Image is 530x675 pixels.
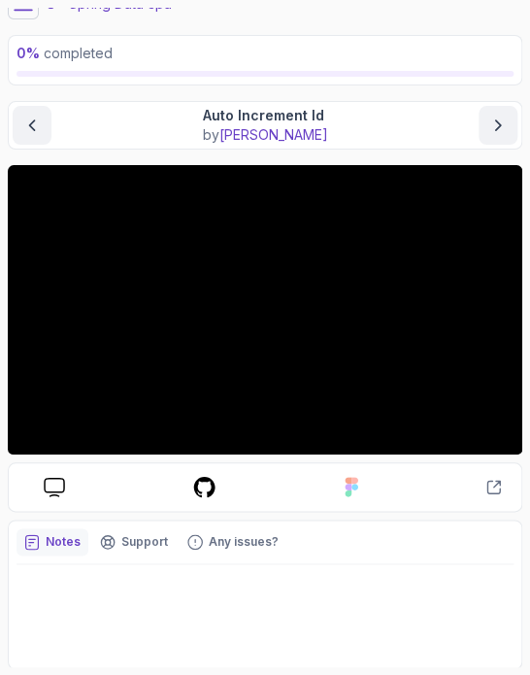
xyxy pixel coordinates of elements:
button: Feedback button [180,528,286,556]
iframe: 4 - Auto Increment Id [8,165,522,455]
p: Notes [46,534,81,550]
span: completed [17,45,113,61]
button: previous content [13,106,51,145]
button: notes button [17,528,88,556]
span: [PERSON_NAME] [219,126,328,143]
p: Support [121,534,168,550]
button: next content [479,106,517,145]
a: course repo [177,475,232,499]
p: by [203,125,328,145]
p: Any issues? [209,534,279,550]
a: course slides [28,477,81,497]
button: Support button [92,528,176,556]
p: Auto Increment Id [203,106,328,125]
span: 0 % [17,45,40,61]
